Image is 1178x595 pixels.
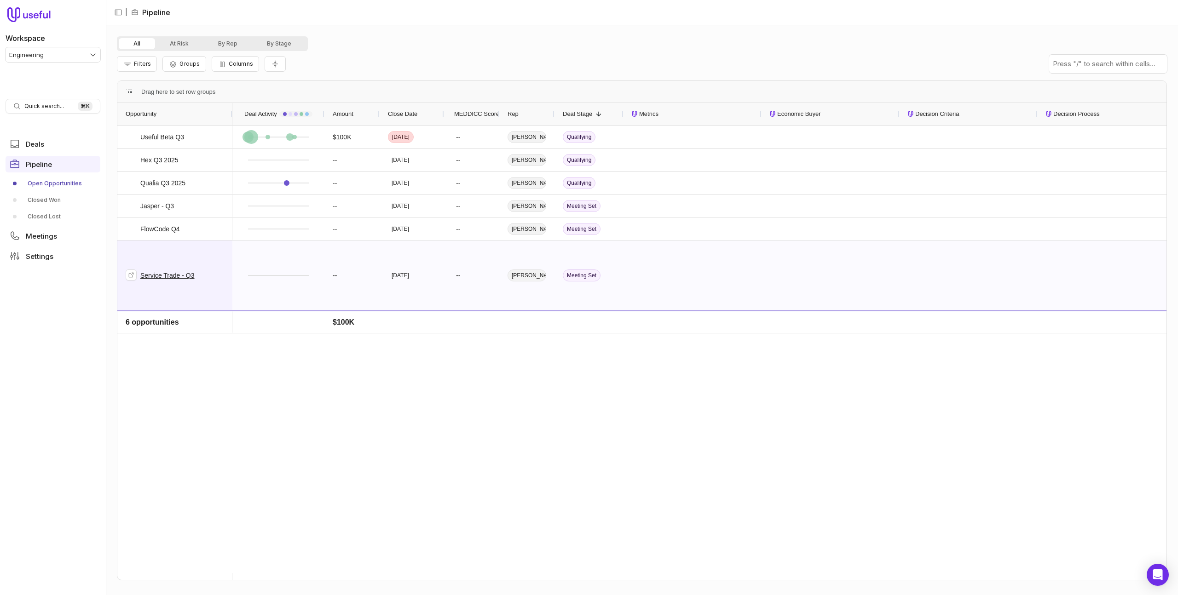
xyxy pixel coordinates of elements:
[508,200,546,212] span: [PERSON_NAME]
[333,177,337,189] span: --
[388,109,417,120] span: Close Date
[1053,109,1099,120] span: Decision Process
[333,270,337,281] span: --
[452,222,464,236] div: --
[212,56,259,72] button: Columns
[26,253,53,260] span: Settings
[392,156,409,164] time: [DATE]
[6,209,100,224] a: Closed Lost
[508,131,546,143] span: [PERSON_NAME]
[563,200,601,212] span: Meeting Set
[563,177,595,189] span: Qualifying
[140,132,184,143] a: Useful Beta Q3
[392,202,409,210] time: [DATE]
[563,269,601,281] span: Meeting Set
[908,103,1029,125] div: Decision Criteria
[141,86,215,97] div: Row Groups
[1147,564,1169,586] div: Open Intercom Messenger
[563,154,595,166] span: Qualifying
[203,38,252,49] button: By Rep
[140,154,179,166] a: Hex Q3 2025
[6,193,100,207] a: Closed Won
[26,141,44,148] span: Deals
[6,228,100,244] a: Meetings
[392,225,409,233] time: [DATE]
[452,199,464,213] div: --
[131,7,170,18] li: Pipeline
[155,38,203,49] button: At Risk
[392,272,409,279] time: [DATE]
[770,103,891,125] div: Economic Buyer
[6,33,45,44] label: Workspace
[1046,103,1167,125] div: Decision Process
[6,248,100,264] a: Settings
[333,109,353,120] span: Amount
[6,136,100,152] a: Deals
[915,109,959,120] span: Decision Criteria
[265,56,286,72] button: Collapse all rows
[454,109,499,120] span: MEDDICC Score
[392,179,409,187] time: [DATE]
[141,86,215,97] span: Drag here to set row groups
[639,109,658,120] span: Metrics
[117,56,157,72] button: Filter Pipeline
[134,60,151,67] span: Filters
[777,109,821,120] span: Economic Buyer
[1049,55,1167,73] input: Press "/" to search within cells...
[6,176,100,224] div: Pipeline submenu
[179,60,200,67] span: Groups
[508,177,546,189] span: [PERSON_NAME]
[333,132,351,143] span: $100K
[126,109,156,120] span: Opportunity
[563,223,601,235] span: Meeting Set
[508,223,546,235] span: [PERSON_NAME]
[140,223,180,235] a: FlowCode Q4
[252,38,306,49] button: By Stage
[452,103,491,125] div: MEDDICC Score
[508,154,546,166] span: [PERSON_NAME]
[140,200,174,212] a: Jasper - Q3
[452,153,464,167] div: --
[125,7,127,18] span: |
[78,102,92,111] kbd: ⌘ K
[6,176,100,191] a: Open Opportunities
[508,109,519,120] span: Rep
[333,223,337,235] span: --
[392,133,410,141] time: [DATE]
[632,103,753,125] div: Metrics
[229,60,253,67] span: Columns
[6,156,100,172] a: Pipeline
[140,177,185,189] a: Qualia Q3 2025
[333,200,337,212] span: --
[26,161,52,168] span: Pipeline
[244,109,277,120] span: Deal Activity
[119,38,155,49] button: All
[140,270,195,281] a: Service Trade - Q3
[452,176,464,190] div: --
[333,154,337,166] span: --
[24,103,64,110] span: Quick search...
[162,56,206,72] button: Group Pipeline
[563,109,592,120] span: Deal Stage
[111,6,125,19] button: Collapse sidebar
[26,233,57,240] span: Meetings
[452,268,464,283] div: --
[508,269,546,281] span: [PERSON_NAME]
[563,131,595,143] span: Qualifying
[452,130,464,144] div: --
